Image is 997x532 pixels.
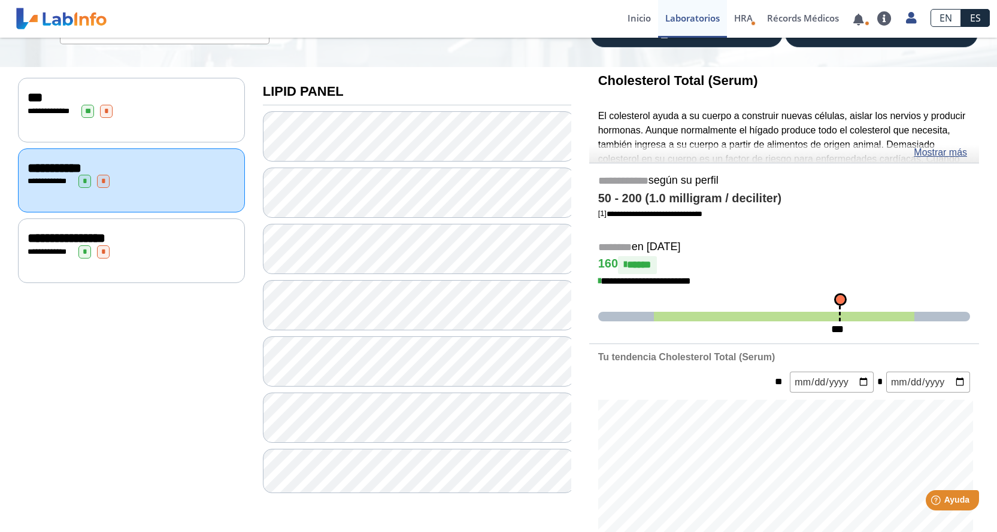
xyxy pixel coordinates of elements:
a: EN [931,9,961,27]
p: El colesterol ayuda a su cuerpo a construir nuevas células, aislar los nervios y producir hormona... [598,109,970,223]
h5: según su perfil [598,174,970,188]
a: [1] [598,209,702,218]
input: mm/dd/yyyy [790,372,874,393]
a: ES [961,9,990,27]
h4: 160 [598,256,970,274]
b: Cholesterol Total (Serum) [598,73,758,88]
b: Tu tendencia Cholesterol Total (Serum) [598,352,775,362]
h5: en [DATE] [598,241,970,254]
h4: 50 - 200 (1.0 milligram / deciliter) [598,191,970,206]
a: Mostrar más [914,145,967,160]
iframe: Help widget launcher [890,485,984,519]
b: LIPID PANEL [263,84,344,99]
input: mm/dd/yyyy [886,372,970,393]
span: HRA [734,12,753,24]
